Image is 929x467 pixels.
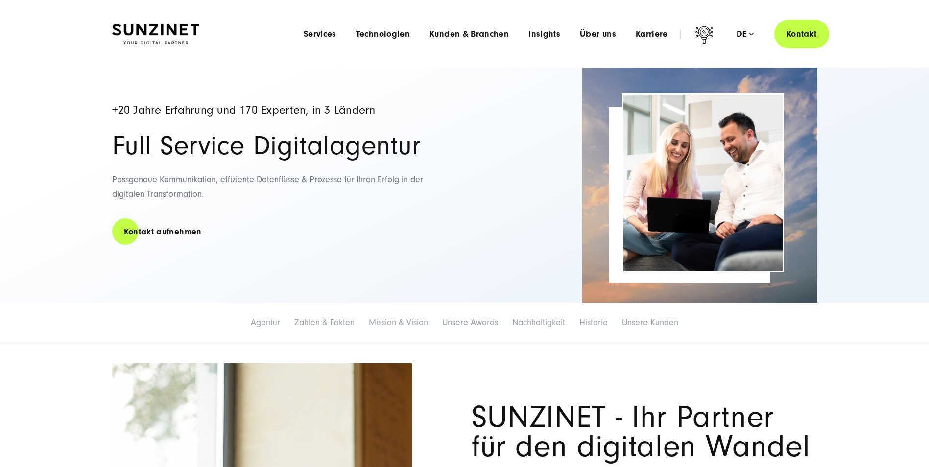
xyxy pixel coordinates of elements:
[622,317,678,327] a: Unsere Kunden
[112,104,455,117] h4: +20 Jahre Erfahrung und 170 Experten, in 3 Ländern
[582,68,817,303] img: Full-Service Digitalagentur SUNZINET - Business Applications Web & Cloud_2
[442,317,498,327] a: Unsere Awards
[294,317,355,327] a: Zahlen & Fakten
[580,29,616,39] a: Über uns
[251,317,280,327] a: Agentur
[369,317,428,327] a: Mission & Vision
[112,132,455,160] h2: Full Service Digitalagentur
[623,95,783,271] img: Service_Images_2025_39
[304,29,336,39] a: Services
[112,24,199,45] img: SUNZINET Full Service Digital Agentur
[429,29,509,39] a: Kunden & Branchen
[774,20,829,48] a: Kontakt
[737,29,754,39] div: de
[636,29,668,39] a: Karriere
[356,29,410,39] a: Technologien
[579,317,608,327] a: Historie
[112,174,423,200] span: Passgenaue Kommunikation, effiziente Datenflüsse & Prozesse für Ihren Erfolg in der digitalen Tra...
[512,317,565,327] a: Nachhaltigkeit
[472,402,817,462] h1: SUNZINET - Ihr Partner für den digitalen Wandel
[112,218,214,246] a: Kontakt aufnehmen
[528,29,560,39] a: Insights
